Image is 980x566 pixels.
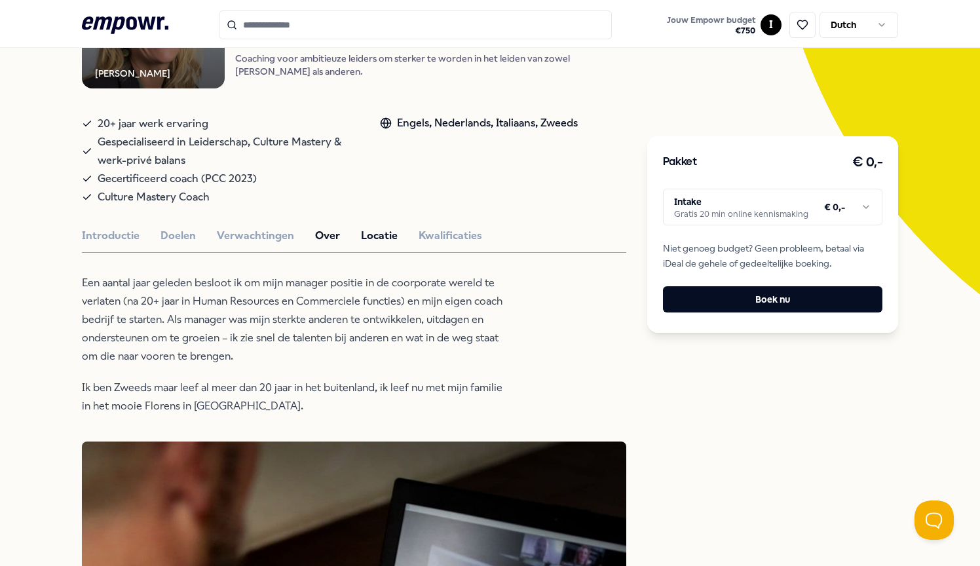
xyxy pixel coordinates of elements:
span: 20+ jaar werk ervaring [98,115,208,133]
span: Culture Mastery Coach [98,188,210,206]
input: Search for products, categories or subcategories [219,10,612,39]
button: Locatie [361,227,398,244]
h3: € 0,- [852,152,883,173]
p: Coaching voor ambitieuze leiders om sterker te worden in het leiden van zowel [PERSON_NAME] als a... [235,52,626,78]
button: I [761,14,782,35]
span: Niet genoeg budget? Geen probleem, betaal via iDeal de gehele of gedeeltelijke boeking. [663,241,883,271]
p: Een aantal jaar geleden besloot ik om mijn manager positie in de coorporate wereld te verlaten (n... [82,274,508,366]
a: Jouw Empowr budget€750 [662,11,761,39]
button: Boek nu [663,286,883,312]
button: Verwachtingen [217,227,294,244]
span: Gecertificeerd coach (PCC 2023) [98,170,257,188]
iframe: Help Scout Beacon - Open [914,500,954,540]
div: [PERSON_NAME] [95,66,170,81]
button: Kwalificaties [419,227,482,244]
div: Engels, Nederlands, Italiaans, Zweeds [380,115,578,132]
button: Jouw Empowr budget€750 [664,12,758,39]
span: € 750 [667,26,755,36]
button: Introductie [82,227,140,244]
h3: Pakket [663,154,697,171]
button: Over [315,227,340,244]
p: Ik ben Zweeds maar leef al meer dan 20 jaar in het buitenland, ik leef nu met mijn familie in het... [82,379,508,415]
button: Doelen [160,227,196,244]
span: Gespecialiseerd in Leiderschap, Culture Mastery & werk-privé balans [98,133,354,170]
span: Jouw Empowr budget [667,15,755,26]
